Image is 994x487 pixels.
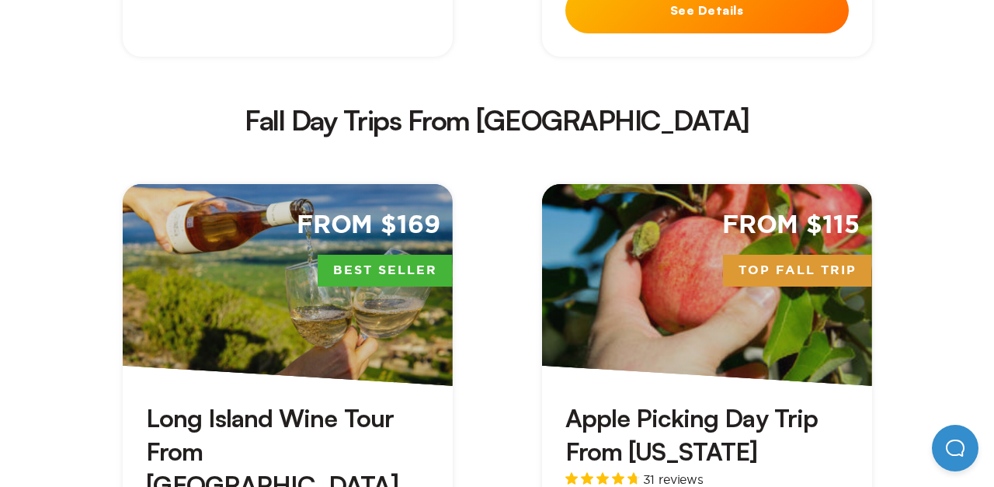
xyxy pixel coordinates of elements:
span: From $115 [722,209,860,242]
span: From $169 [297,209,440,242]
span: Best Seller [318,255,453,287]
span: Top Fall Trip [723,255,872,287]
h3: Apple Picking Day Trip From [US_STATE] [565,402,849,468]
h2: Fall Day Trips From [GEOGRAPHIC_DATA] [103,106,891,134]
iframe: Help Scout Beacon - Open [932,425,978,471]
span: 31 reviews [643,473,704,485]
